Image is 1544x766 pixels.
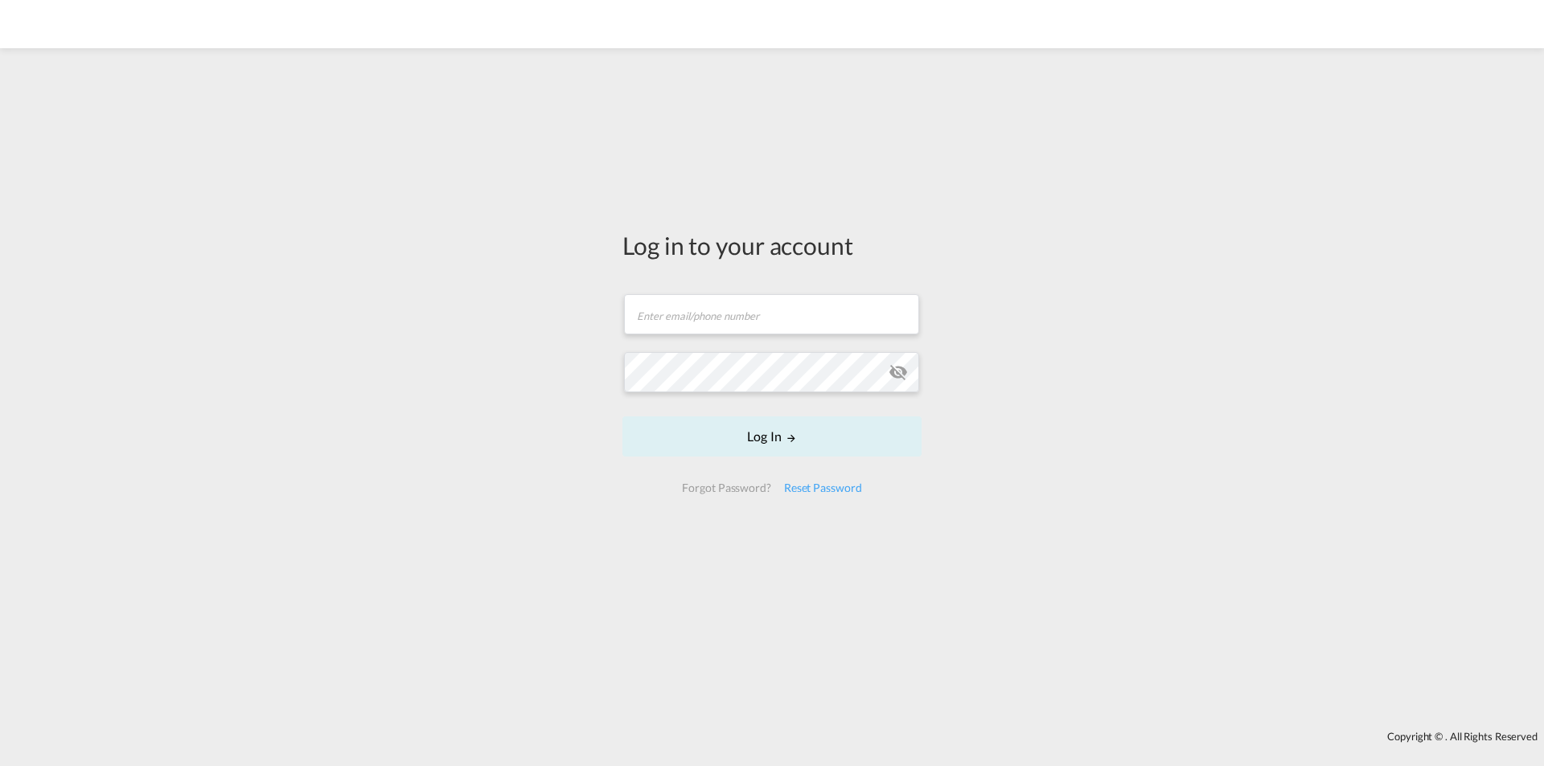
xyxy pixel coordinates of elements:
[778,473,868,502] div: Reset Password
[622,228,922,262] div: Log in to your account
[624,294,919,334] input: Enter email/phone number
[675,473,777,502] div: Forgot Password?
[889,363,908,382] md-icon: icon-eye-off
[622,416,922,457] button: LOGIN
